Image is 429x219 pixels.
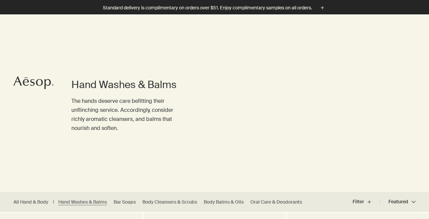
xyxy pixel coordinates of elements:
[204,199,244,205] a: Body Balms & Oils
[58,199,107,205] a: Hand Washes & Balms
[71,96,188,133] p: The hands deserve care befitting their unflinching service. Accordingly, consider richly aromatic...
[103,4,326,12] button: Standard delivery is complimentary on orders over $51. Enjoy complimentary samples on all orders.
[13,199,48,205] a: All Hand & Body
[13,76,54,89] svg: Aesop
[142,199,197,205] a: Body Cleansers & Scrubs
[380,194,416,210] button: Featured
[71,78,188,91] h1: Hand Washes & Balms
[12,74,55,93] a: Aesop
[114,199,136,205] a: Bar Soaps
[103,4,312,11] p: Standard delivery is complimentary on orders over $51. Enjoy complimentary samples on all orders.
[250,199,302,205] a: Oral Care & Deodorants
[353,194,380,210] button: Filter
